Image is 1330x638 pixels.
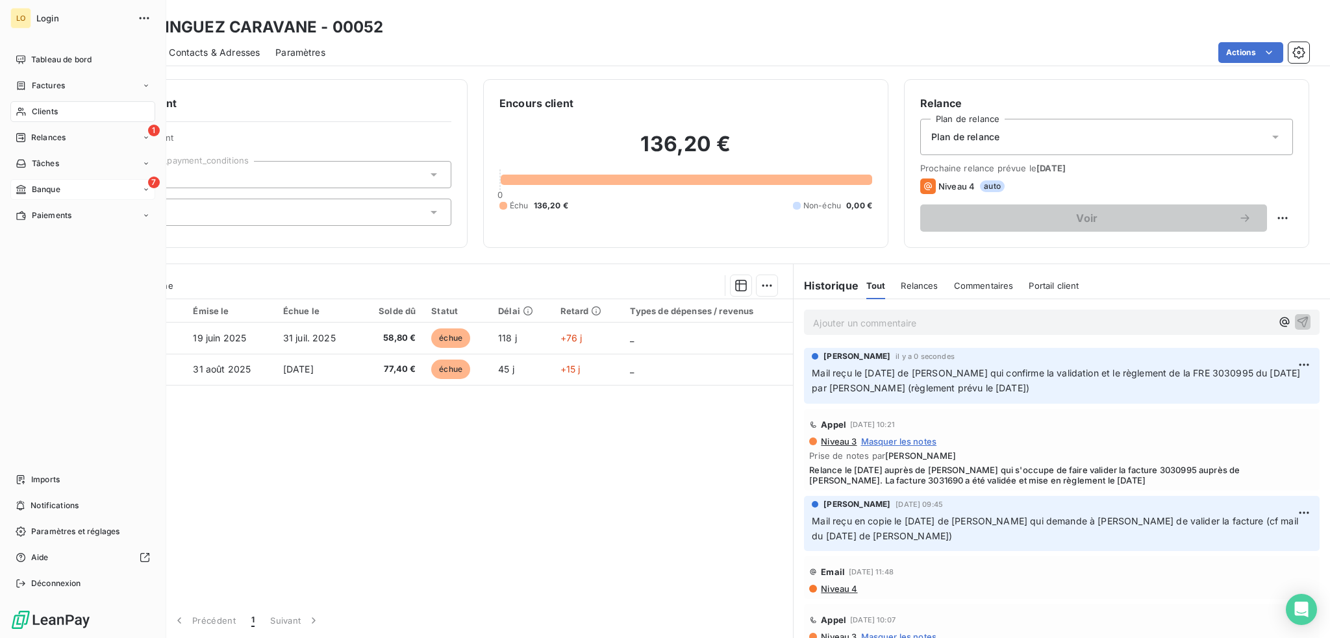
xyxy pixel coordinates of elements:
span: 31 juil. 2025 [283,332,336,343]
span: Relances [31,132,66,143]
span: Tout [866,280,886,291]
span: Paramètres et réglages [31,526,119,537]
h2: 136,20 € [499,131,872,170]
span: Masquer les notes [861,436,937,447]
span: _ [630,363,634,374]
span: Paiements [32,210,71,221]
span: [DATE] 09:45 [896,500,943,508]
div: Open Intercom Messenger [1286,594,1317,625]
span: Relance le [DATE] auprès de [PERSON_NAME] qui s'occupe de faire valider la facture 3030995 auprès... [809,465,1314,485]
div: Échue le [283,306,351,316]
span: Niveau 4 [938,181,975,191]
span: Plan de relance [931,130,999,143]
span: Paramètres [275,46,325,59]
span: Déconnexion [31,578,81,589]
span: +76 j [560,332,583,343]
span: Appel [821,419,846,430]
div: Retard [560,306,615,316]
span: Prise de notes par [809,450,1314,461]
span: Commentaires [954,280,1014,291]
span: [DATE] 10:21 [850,421,895,428]
span: 7 [148,177,160,188]
span: Email [821,567,845,577]
span: Appel [821,615,846,625]
span: 118 j [498,332,517,343]
div: Délai [498,306,544,316]
button: Suivant [262,607,328,634]
button: Actions [1218,42,1283,63]
span: 31 août 2025 [193,363,251,374]
span: auto [980,180,1005,192]
span: _ [630,332,634,343]
span: échue [431,360,470,379]
div: Émise le [193,306,267,316]
span: [DATE] 10:07 [850,616,896,624]
span: Aide [31,552,49,563]
span: 45 j [498,363,514,374]
h6: Informations client [79,95,451,111]
h3: LESTRINGUEZ CARAVANE - 00052 [114,16,383,39]
span: Imports [31,474,60,485]
span: 77,40 € [367,363,416,376]
span: 1 [251,614,255,627]
span: échue [431,328,470,348]
span: Tâches [32,158,59,169]
span: Portail client [1029,280,1079,291]
span: Relances [901,280,938,291]
div: Types de dépenses / revenus [630,306,785,316]
span: 58,80 € [367,332,416,345]
span: Propriétés Client [105,132,451,151]
span: 1 [148,125,160,136]
span: Mail reçu le [DATE] de [PERSON_NAME] qui confirme la validation et le règlement de la FRE 3030995... [812,367,1303,393]
span: [PERSON_NAME] [823,350,890,362]
div: LO [10,8,31,29]
span: Contacts & Adresses [169,46,260,59]
span: 0,00 € [846,200,872,212]
span: Tableau de bord [31,54,92,66]
h6: Historique [794,278,859,293]
h6: Relance [920,95,1293,111]
div: Solde dû [367,306,416,316]
span: Mail reçu en copie le [DATE] de [PERSON_NAME] qui demande à [PERSON_NAME] de valider la facture (... [812,515,1301,541]
img: Logo LeanPay [10,609,91,630]
span: +15 j [560,363,581,374]
button: Précédent [165,607,244,634]
span: Banque [32,184,60,195]
span: Voir [936,213,1238,223]
h6: Encours client [499,95,573,111]
span: il y a 0 secondes [896,352,955,360]
span: Clients [32,106,58,117]
span: Échu [510,200,529,212]
span: [DATE] 11:48 [849,568,894,576]
span: Notifications [31,500,79,511]
button: 1 [244,607,262,634]
span: 19 juin 2025 [193,332,246,343]
span: Login [36,13,130,23]
span: 0 [497,190,503,200]
a: Aide [10,547,155,568]
span: Niveau 4 [820,583,857,594]
span: Factures [32,80,65,92]
div: Statut [431,306,483,316]
span: Niveau 3 [820,436,857,447]
span: [PERSON_NAME] [885,450,956,461]
span: [PERSON_NAME] [823,498,890,510]
span: [DATE] [283,363,314,374]
span: [DATE] [1036,163,1066,173]
span: Prochaine relance prévue le [920,163,1293,173]
span: Non-échu [803,200,841,212]
span: 136,20 € [534,200,568,212]
button: Voir [920,204,1267,232]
